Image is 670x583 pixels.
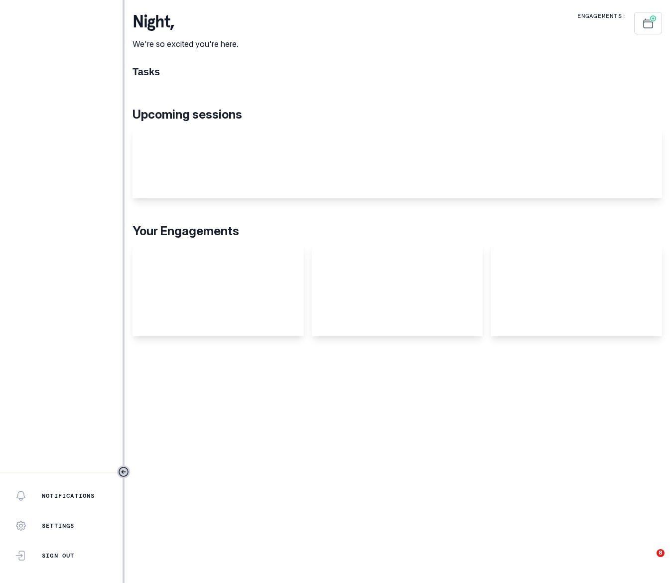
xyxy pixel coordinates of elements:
p: Settings [42,522,75,530]
p: We're so excited you're here. [133,38,239,50]
button: Schedule Sessions [634,12,662,34]
iframe: Intercom live chat [636,549,660,573]
p: Engagements: [577,12,626,20]
p: Your Engagements [133,222,662,240]
p: Sign Out [42,552,75,560]
p: Upcoming sessions [133,106,662,124]
p: night , [133,12,239,32]
button: Toggle sidebar [117,465,130,478]
h1: Tasks [133,66,662,78]
span: 8 [657,549,665,557]
p: Notifications [42,492,95,500]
